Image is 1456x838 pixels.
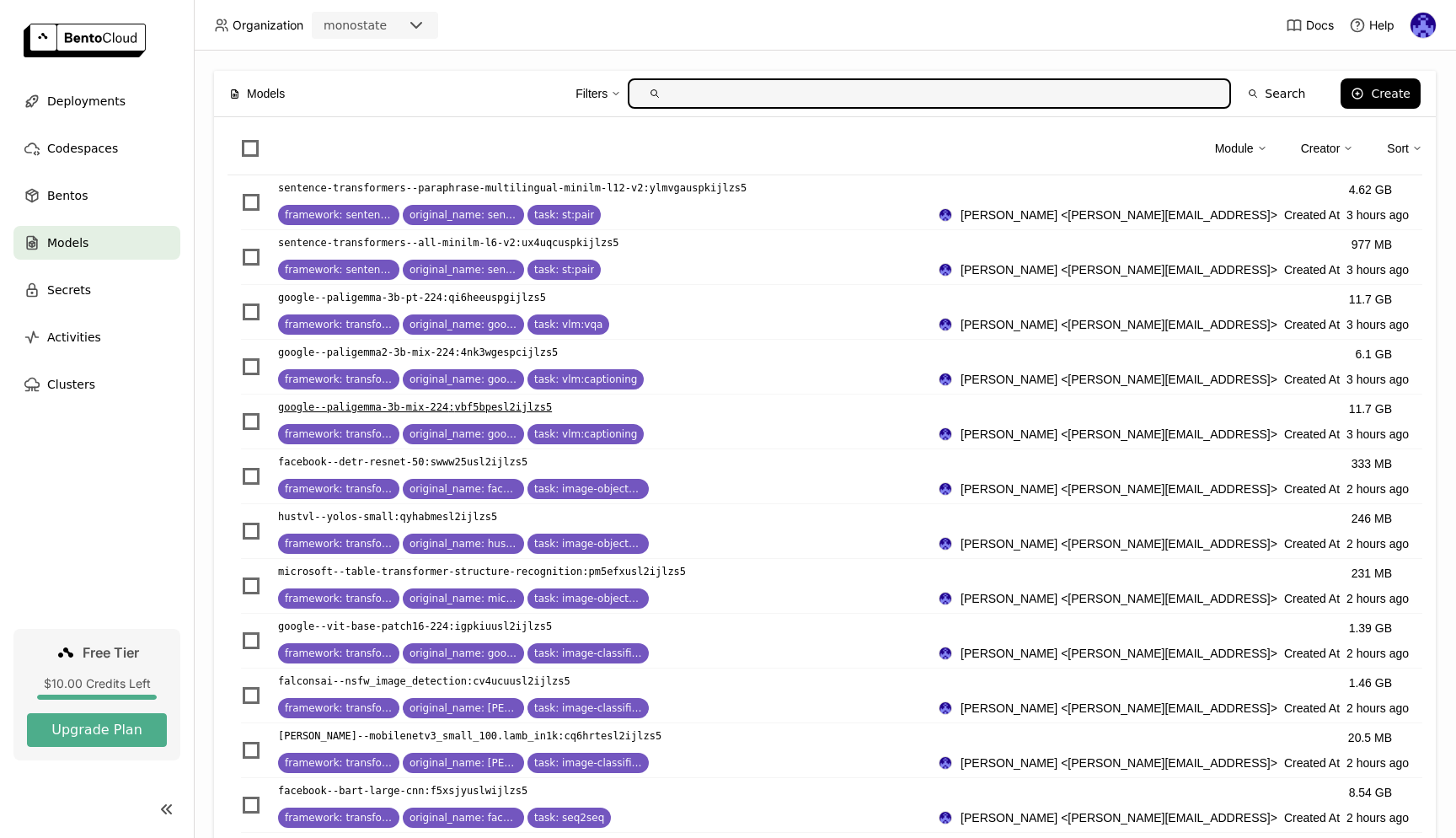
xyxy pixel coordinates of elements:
[285,482,393,496] span: framework: transformers
[409,208,517,222] span: original_name: sentence-transformers/paraphrase-multilingual-MiniLM-L12-v2
[1341,78,1421,109] button: Create
[1346,261,1409,279] span: 3 hours ago
[227,723,1422,778] li: List item
[1346,589,1409,608] span: 2 hours ago
[285,208,393,222] span: framework: sentence-transformers
[1346,754,1409,772] span: 2 hours ago
[961,370,1277,389] span: [PERSON_NAME] <[PERSON_NAME][EMAIL_ADDRESS]>
[13,629,180,760] a: Free Tier$10.00 Credits LeftUpgrade Plan
[1215,131,1267,166] div: Module
[1371,87,1410,100] div: Create
[285,592,393,605] span: framework: transformers
[278,563,939,580] a: microsoft--table-transformer-structure-recognition:pm5efxusl2ijlzs5
[1352,564,1392,583] div: 231 MB
[1387,131,1422,166] div: Sort
[227,559,1422,614] div: List item
[278,782,527,799] p: facebook--bart-large-cnn : f5xsjyuslwijlzs5
[1346,425,1409,443] span: 3 hours ago
[534,701,642,715] span: task: image-classification
[409,263,517,277] span: original_name: sentence-transformers/all-MiniLM-L6-v2
[1349,783,1392,802] div: 8.54 GB
[285,427,393,441] span: framework: transformers
[1346,808,1409,827] span: 2 hours ago
[47,91,126,111] span: Deployments
[1349,619,1392,637] div: 1.39 GB
[1346,370,1409,389] span: 3 hours ago
[227,285,1422,340] div: List item
[939,206,1409,224] div: Created At
[227,669,1422,723] div: List item
[534,427,637,441] span: task: vlm:captioning
[1348,728,1392,747] div: 20.5 MB
[1349,290,1392,309] div: 11.7 GB
[1352,509,1392,528] div: 246 MB
[13,179,180,212] a: Bentos
[278,344,558,361] p: google--paligemma2-3b-mix-224 : 4nk3wgespcijlzs5
[278,508,939,525] a: hustvl--yolos-small:qyhabmesl2ijlzs5
[939,534,1409,553] div: Created At
[1410,13,1436,38] img: Andrew correa
[285,647,393,660] span: framework: transformers
[13,84,180,118] a: Deployments
[575,84,608,103] div: Filters
[534,318,602,331] span: task: vlm:vqa
[961,589,1277,608] span: [PERSON_NAME] <[PERSON_NAME][EMAIL_ADDRESS]>
[278,180,747,196] p: sentence-transformers--paraphrase-multilingual-minilm-l12-v2 : ylmvgauspkijlzs5
[939,261,1409,279] div: Created At
[939,644,1409,663] div: Created At
[1352,235,1392,254] div: 977 MB
[83,644,139,661] span: Free Tier
[278,508,497,525] p: hustvl--yolos-small : qyhabmesl2ijlzs5
[961,534,1277,553] span: [PERSON_NAME] <[PERSON_NAME][EMAIL_ADDRESS]>
[233,18,303,33] span: Organization
[1387,139,1409,158] div: Sort
[939,319,951,330] img: Andrew correa
[13,368,180,401] a: Clusters
[1346,534,1409,553] span: 2 hours ago
[575,76,621,111] div: Filters
[227,175,1422,230] li: List item
[1346,315,1409,334] span: 3 hours ago
[285,263,393,277] span: framework: sentence-transformers
[409,756,517,770] span: original_name: timm/mobilenetv3_small_100.lamb_in1k
[939,808,1409,827] div: Created At
[278,234,939,251] a: sentence-transformers--all-minilm-l6-v2:ux4uqcuspkijlzs5
[278,673,570,690] p: falconsai--nsfw_image_detection : cv4ucuusl2ijlzs5
[227,230,1422,285] div: List item
[961,261,1277,279] span: [PERSON_NAME] <[PERSON_NAME][EMAIL_ADDRESS]>
[409,811,517,825] span: original_name: facebook/bart-large-cnn
[227,449,1422,504] li: List item
[409,647,517,660] span: original_name: google/vit-base-patch16-224
[939,538,951,550] img: Andrew correa
[939,264,951,276] img: Andrew correa
[278,399,939,416] a: google--paligemma-3b-mix-224:vbf5bpesl2ijlzs5
[227,395,1422,449] div: List item
[278,673,939,690] a: falconsai--nsfw_image_detection:cv4ucuusl2ijlzs5
[47,233,88,253] span: Models
[47,138,118,158] span: Codespaces
[939,589,1409,608] div: Created At
[227,778,1422,833] li: List item
[278,289,546,306] p: google--paligemma-3b-pt-224 : qi6heeuspgijlzs5
[13,132,180,165] a: Codespaces
[324,17,387,34] div: monostate
[278,454,527,470] p: facebook--detr-resnet-50 : swww25usl2ijlzs5
[278,563,686,580] p: microsoft--table-transformer-structure-recognition : pm5efxusl2ijlzs5
[47,280,91,300] span: Secrets
[47,374,95,395] span: Clusters
[278,782,939,799] a: facebook--bart-large-cnn:f5xsjyuslwijlzs5
[409,318,517,331] span: original_name: google/paligemma-3b-pt-224
[939,757,951,769] img: Andrew correa
[534,208,594,222] span: task: st:pair
[939,699,1409,717] div: Created At
[409,592,517,605] span: original_name: microsoft/table-transformer-structure-recognition
[939,373,951,385] img: Andrew correa
[1369,18,1394,33] span: Help
[409,701,517,715] span: original_name: Falconsai/nsfw_image_detection
[278,399,552,416] p: google--paligemma-3b-mix-224 : vbf5bpesl2ijlzs5
[278,454,939,470] a: facebook--detr-resnet-50:swww25usl2ijlzs5
[227,340,1422,395] li: List item
[1355,345,1392,363] div: 6.1 GB
[278,728,939,744] a: [PERSON_NAME]--mobilenetv3_small_100.lamb_in1k:cq6hrtesl2ijlzs5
